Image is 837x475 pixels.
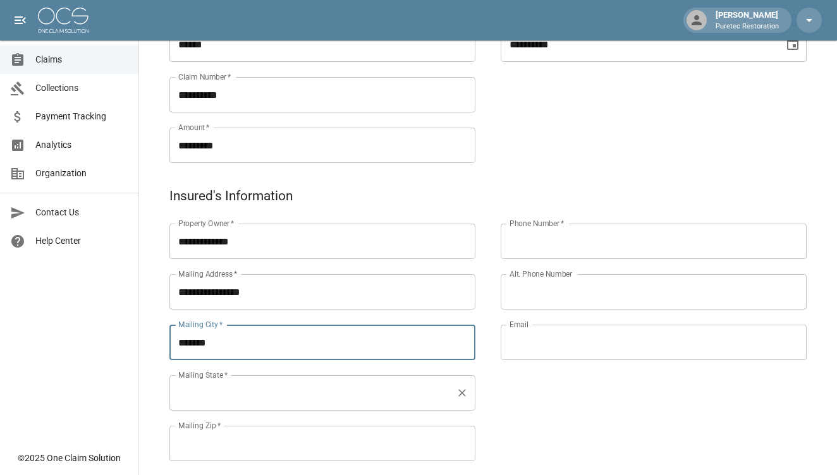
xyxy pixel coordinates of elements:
span: Help Center [35,234,128,248]
img: ocs-logo-white-transparent.png [38,8,89,33]
span: Analytics [35,138,128,152]
button: open drawer [8,8,33,33]
label: Alt. Phone Number [510,268,572,279]
label: Mailing City [178,319,223,330]
label: Amount [178,122,210,133]
label: Mailing Zip [178,420,221,431]
span: Collections [35,81,128,95]
span: Organization [35,167,128,180]
span: Payment Tracking [35,110,128,123]
label: Claim Number [178,71,231,82]
span: Contact Us [35,206,128,219]
label: Phone Number [510,218,564,229]
label: Email [510,319,528,330]
label: Property Owner [178,218,235,229]
span: Claims [35,53,128,66]
label: Mailing Address [178,268,237,279]
p: Puretec Restoration [716,21,779,32]
button: Clear [453,384,471,402]
div: © 2025 One Claim Solution [18,452,121,464]
div: [PERSON_NAME] [711,9,784,32]
label: Mailing State [178,370,228,380]
button: Choose date, selected date is Jul 28, 2025 [780,32,805,57]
